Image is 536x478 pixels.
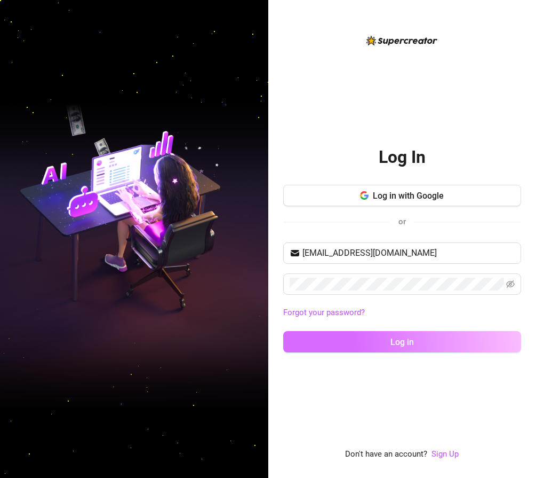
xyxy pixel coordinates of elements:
a: Forgot your password? [283,307,521,319]
a: Sign Up [431,448,459,461]
span: Don't have an account? [345,448,427,461]
button: Log in [283,331,521,352]
a: Sign Up [431,449,459,459]
h2: Log In [379,146,426,168]
button: Log in with Google [283,185,521,206]
input: Your email [302,247,515,260]
a: Forgot your password? [283,308,365,317]
span: Log in with Google [373,191,444,201]
span: eye-invisible [506,280,515,288]
img: logo-BBDzfeDw.svg [366,36,437,45]
span: Log in [390,337,414,347]
span: or [398,217,406,226]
